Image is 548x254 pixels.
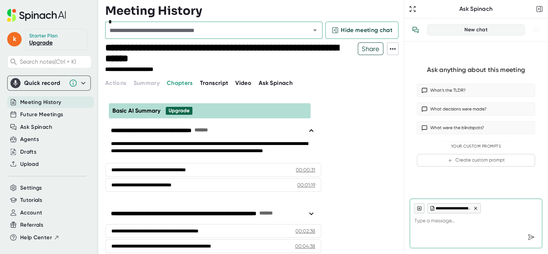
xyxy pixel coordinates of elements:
[432,27,520,33] div: New chat
[408,23,423,37] button: View conversation history
[29,33,58,39] div: Starter Plan
[200,79,228,87] button: Transcript
[29,39,53,46] a: Upgrade
[105,4,202,18] h3: Meeting History
[105,79,126,87] button: Actions
[534,4,544,14] button: Close conversation sidebar
[20,135,39,144] button: Agents
[310,25,320,35] button: Open
[418,5,534,13] div: Ask Spinach
[20,98,61,106] button: Meeting History
[259,79,293,87] button: Ask Spinach
[20,58,89,65] span: Search notes (Ctrl + K)
[341,26,392,35] span: Hide meeting chat
[20,160,39,168] button: Upload
[24,80,65,87] div: Quick record
[167,79,193,87] button: Chapters
[200,80,228,86] span: Transcript
[358,42,383,55] button: Share
[20,123,52,131] button: Ask Spinach
[133,79,159,87] button: Summary
[169,108,190,114] div: Upgrade
[20,184,42,192] button: Settings
[20,209,42,217] button: Account
[20,196,42,204] button: Tutorials
[20,233,59,242] button: Help Center
[417,103,535,115] button: What decisions were made?
[525,231,538,244] div: Send message
[295,242,315,250] div: 00:04:38
[296,166,315,173] div: 00:00:31
[133,80,159,86] span: Summary
[417,121,535,134] button: What were the blindspots?
[407,4,418,14] button: Expand to Ask Spinach page
[10,76,88,90] div: Quick record
[167,80,193,86] span: Chapters
[112,107,160,114] span: Basic AI Summary
[105,80,126,86] span: Actions
[20,233,52,242] span: Help Center
[20,110,63,119] button: Future Meetings
[235,80,251,86] span: Video
[417,84,535,97] button: What’s the TLDR?
[20,148,36,156] button: Drafts
[417,144,535,149] div: Your Custom Prompts
[297,181,315,189] div: 00:01:19
[325,22,398,39] button: Hide meeting chat
[417,154,535,167] button: Create custom prompt
[235,79,251,87] button: Video
[7,32,22,46] span: k
[427,66,525,74] div: Ask anything about this meeting
[295,227,315,235] div: 00:02:38
[20,221,43,229] button: Referrals
[259,80,293,86] span: Ask Spinach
